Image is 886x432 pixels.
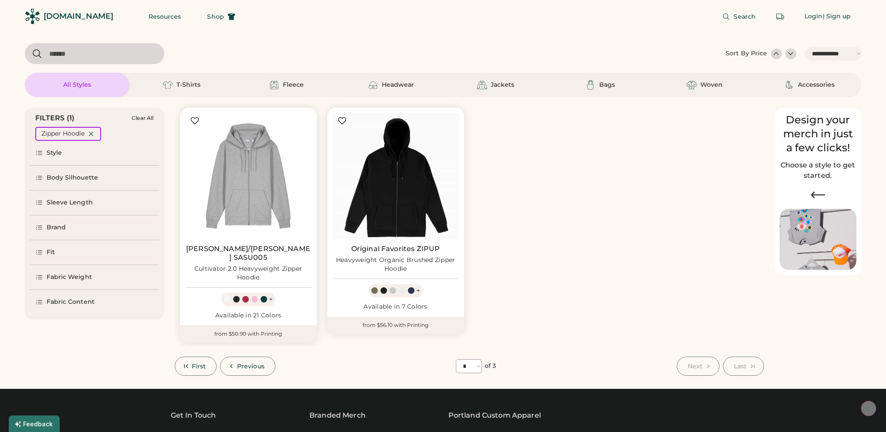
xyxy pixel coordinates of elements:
div: Brand [47,223,66,232]
button: Shop [197,8,245,25]
div: Fabric Weight [47,273,92,282]
div: Zipper Hoodie [41,129,85,138]
div: Style [47,149,62,157]
div: Jackets [491,81,514,89]
div: Bags [599,81,615,89]
div: from $56.10 with Printing [327,316,464,334]
span: Shop [207,14,224,20]
span: Next [688,363,703,369]
button: Retrieve an order [771,8,789,25]
button: Last [723,357,764,376]
div: [DOMAIN_NAME] [44,11,113,22]
img: Accessories Icon [784,80,794,90]
iframe: Front Chat [845,393,882,430]
button: Search [712,8,766,25]
span: First [192,363,206,369]
div: of 3 [485,362,496,371]
div: Fabric Content [47,298,95,306]
div: Fit [47,248,55,257]
div: + [269,295,273,304]
button: Resources [138,8,192,25]
div: | Sign up [823,12,851,21]
span: Last [734,363,747,369]
div: Branded Merch [309,410,366,421]
img: Image of Lisa Congdon Eye Print on T-Shirt and Hat [780,209,856,270]
h2: Choose a style to get started. [780,160,856,181]
button: Previous [220,357,275,376]
img: Jackets Icon [477,80,487,90]
a: [PERSON_NAME]/[PERSON_NAME] SASU005 [185,245,312,262]
img: Bags Icon [585,80,596,90]
a: Portland Custom Apparel [448,410,541,421]
div: Woven [700,81,723,89]
div: Design your merch in just a few clicks! [780,113,856,155]
span: Previous [237,363,265,369]
div: Available in 7 Colors [333,303,459,311]
img: Woven Icon [686,80,697,90]
img: Fleece Icon [269,80,279,90]
span: Search [733,14,756,20]
button: Next [677,357,720,376]
div: Body Silhouette [47,173,98,182]
div: Sleeve Length [47,198,93,207]
div: Accessories [798,81,835,89]
div: Headwear [382,81,414,89]
div: Available in 21 Colors [185,311,312,320]
div: Cultivator 2.0 Heavyweight Zipper Hoodie [185,265,312,282]
div: from $50.90 with Printing [180,325,317,343]
button: First [175,357,217,376]
div: + [416,286,420,296]
img: Stanley/Stella SASU005 Cultivator 2.0 Heavyweight Zipper Hoodie [185,113,312,239]
div: Sort By Price [726,49,767,58]
img: Original Favorites ZIPUP Heavyweight Organic Brushed Zipper Hoodie [333,113,459,239]
div: Heavyweight Organic Brushed Zipper Hoodie [333,256,459,273]
div: Login [805,12,823,21]
img: Headwear Icon [368,80,378,90]
div: Fleece [283,81,304,89]
div: Clear All [132,115,153,121]
div: Get In Touch [171,410,216,421]
img: T-Shirts Icon [163,80,173,90]
div: T-Shirts [177,81,200,89]
a: Original Favorites ZIPUP [351,245,440,253]
div: FILTERS (1) [35,113,75,123]
img: Rendered Logo - Screens [25,9,40,24]
div: All Styles [63,81,91,89]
